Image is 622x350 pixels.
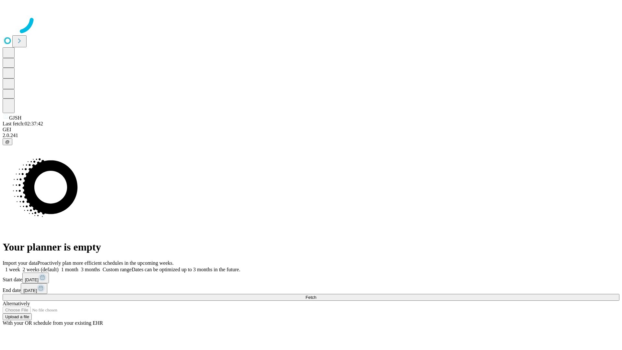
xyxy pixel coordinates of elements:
[132,267,240,272] span: Dates can be optimized up to 3 months in the future.
[5,139,10,144] span: @
[23,267,59,272] span: 2 weeks (default)
[3,301,30,306] span: Alternatively
[21,283,47,294] button: [DATE]
[22,273,49,283] button: [DATE]
[3,138,12,145] button: @
[3,133,619,138] div: 2.0.241
[3,283,619,294] div: End date
[38,260,174,266] span: Proactively plan more efficient schedules in the upcoming weeks.
[9,115,21,121] span: GJSH
[3,273,619,283] div: Start date
[103,267,132,272] span: Custom range
[3,320,103,326] span: With your OR schedule from your existing EHR
[3,260,38,266] span: Import your data
[61,267,78,272] span: 1 month
[3,121,43,126] span: Last fetch: 02:37:42
[5,267,20,272] span: 1 week
[3,127,619,133] div: GEI
[3,294,619,301] button: Fetch
[23,288,37,293] span: [DATE]
[305,295,316,300] span: Fetch
[3,241,619,253] h1: Your planner is empty
[25,277,39,282] span: [DATE]
[3,313,32,320] button: Upload a file
[81,267,100,272] span: 3 months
